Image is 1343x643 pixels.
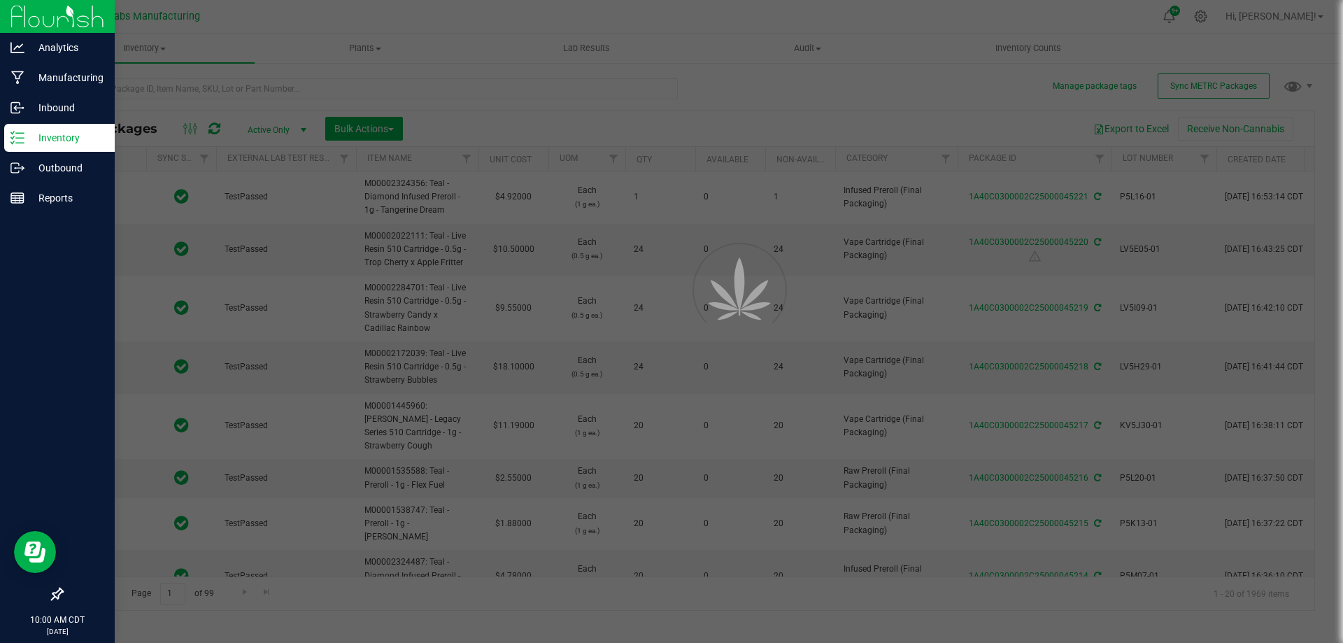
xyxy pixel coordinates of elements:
[24,160,108,176] p: Outbound
[6,626,108,637] p: [DATE]
[10,131,24,145] inline-svg: Inventory
[14,531,56,573] iframe: Resource center
[24,69,108,86] p: Manufacturing
[10,101,24,115] inline-svg: Inbound
[10,161,24,175] inline-svg: Outbound
[24,99,108,116] p: Inbound
[10,191,24,205] inline-svg: Reports
[24,129,108,146] p: Inventory
[6,614,108,626] p: 10:00 AM CDT
[10,41,24,55] inline-svg: Analytics
[24,39,108,56] p: Analytics
[24,190,108,206] p: Reports
[10,71,24,85] inline-svg: Manufacturing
